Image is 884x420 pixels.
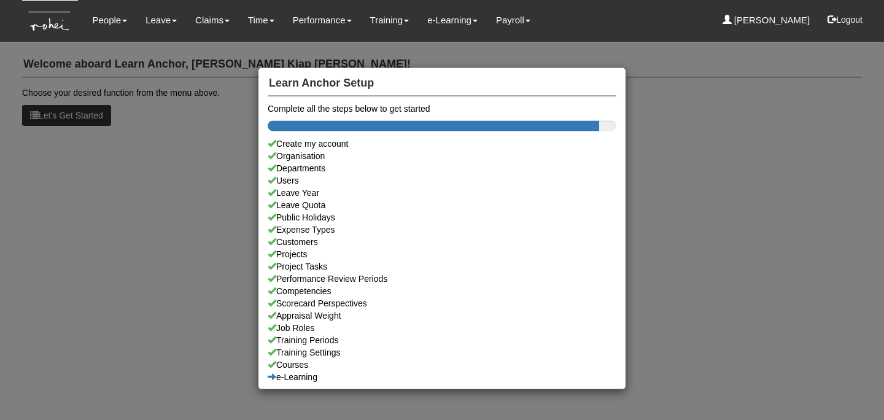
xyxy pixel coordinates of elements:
[268,71,616,96] h4: Learn Anchor Setup
[268,333,616,346] a: Training Periods
[268,297,616,309] a: Scorecard Perspectives
[268,186,616,198] a: Leave Year
[268,149,616,161] a: Organisation
[268,260,616,272] a: Project Tasks
[268,272,616,284] a: Performance Review Periods
[268,235,616,247] a: Customers
[268,137,616,149] div: Create my account
[268,247,616,260] a: Projects
[268,211,616,223] a: Public Holidays
[268,346,616,358] a: Training Settings
[268,198,616,211] a: Leave Quota
[268,161,616,174] a: Departments
[268,102,616,114] div: Complete all the steps below to get started
[268,358,616,370] a: Courses
[268,284,616,297] a: Competencies
[268,174,616,186] a: Users
[268,370,616,383] a: e-Learning
[268,309,616,321] a: Appraisal Weight
[268,223,616,235] a: Expense Types
[268,321,616,333] a: Job Roles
